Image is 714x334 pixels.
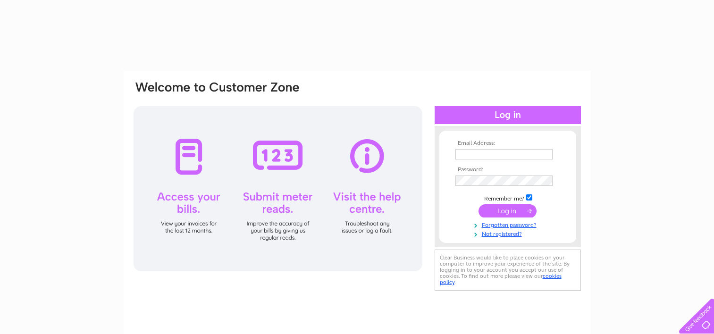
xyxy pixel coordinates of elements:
[479,204,537,217] input: Submit
[453,167,563,173] th: Password:
[455,220,563,229] a: Forgotten password?
[453,140,563,147] th: Email Address:
[455,229,563,238] a: Not registered?
[453,193,563,202] td: Remember me?
[435,250,581,291] div: Clear Business would like to place cookies on your computer to improve your experience of the sit...
[440,273,562,285] a: cookies policy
